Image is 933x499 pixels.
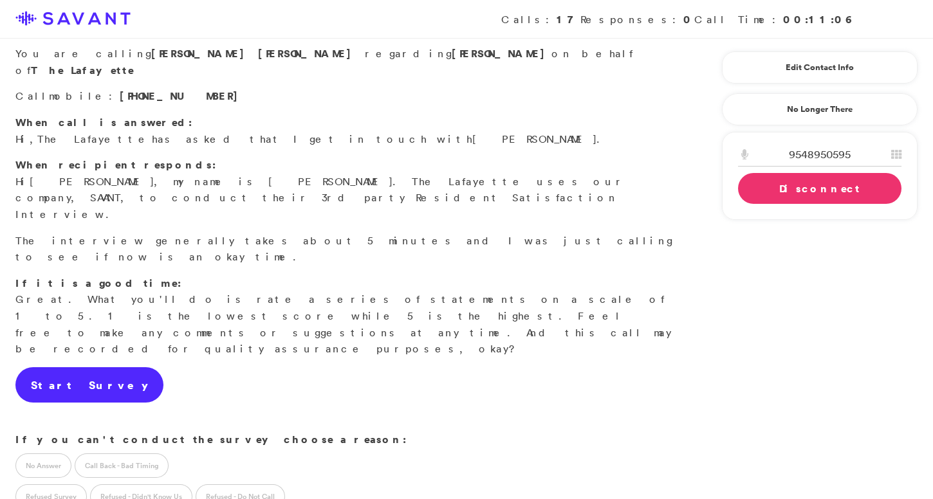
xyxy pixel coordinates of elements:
[15,275,673,358] p: Great. What you'll do is rate a series of statements on a scale of 1 to 5. 1 is the lowest score ...
[15,157,673,222] p: Hi , my name is [PERSON_NAME]. The Lafayette uses our company, SAVANT, to conduct their 3rd party...
[120,89,245,103] span: [PHONE_NUMBER]
[75,453,169,478] label: Call Back - Bad Timing
[783,12,853,26] strong: 00:11:06
[151,46,251,60] span: [PERSON_NAME]
[15,46,673,78] p: You are calling regarding on behalf of
[15,115,192,129] strong: When call is answered:
[49,89,109,102] span: mobile
[738,57,901,78] a: Edit Contact Info
[683,12,694,26] strong: 0
[15,233,673,266] p: The interview generally takes about 5 minutes and I was just calling to see if now is an okay time.
[258,46,358,60] span: [PERSON_NAME]
[15,88,673,105] p: Call :
[722,93,918,125] a: No Longer There
[31,63,134,77] strong: The Lafayette
[15,114,673,147] p: Hi, has asked that I get in touch with .
[15,276,181,290] strong: If it is a good time:
[452,46,551,60] strong: [PERSON_NAME]
[738,173,901,204] a: Disconnect
[15,453,71,478] label: No Answer
[15,367,163,403] a: Start Survey
[30,175,154,188] span: [PERSON_NAME]
[15,432,407,446] strong: If you can't conduct the survey choose a reason:
[472,132,596,145] span: [PERSON_NAME]
[37,132,152,145] span: The Lafayette
[15,158,216,172] strong: When recipient responds:
[557,12,580,26] strong: 17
